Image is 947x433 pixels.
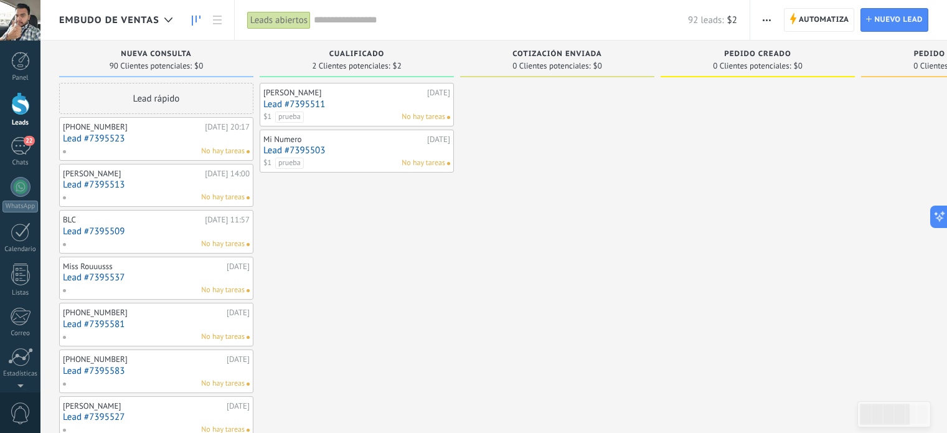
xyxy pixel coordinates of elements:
span: 92 leads: [688,14,723,26]
div: [PERSON_NAME] [63,401,224,411]
a: Lead #7395513 [63,179,250,190]
span: No hay nada asignado [247,336,250,339]
span: $0 [794,62,803,70]
div: Calendario [2,245,39,254]
div: [DATE] 20:17 [205,122,250,132]
div: Leads [2,119,39,127]
span: Nueva consulta [121,50,191,59]
span: Embudo de ventas [59,14,159,26]
span: $2 [727,14,737,26]
div: Listas [2,289,39,297]
span: No hay tareas [402,112,445,123]
div: [DATE] [427,88,450,98]
div: [DATE] [227,262,250,272]
span: No hay nada asignado [247,243,250,246]
a: Lead #7395527 [63,412,250,422]
span: No hay tareas [402,158,445,169]
div: Lead rápido [59,83,253,114]
span: prueba [275,158,304,169]
span: Automatiza [799,9,849,31]
span: $2 [393,62,402,70]
span: 0 Clientes potenciales: [512,62,590,70]
span: 0 Clientes potenciales: [713,62,791,70]
div: Mi Numero [263,135,424,145]
div: Miss Rouuusss [63,262,224,272]
span: No hay tareas [201,192,245,203]
div: Estadísticas [2,370,39,378]
a: Lead #7395581 [63,319,250,330]
span: No hay tareas [201,239,245,250]
a: Lead #7395511 [263,99,450,110]
span: No hay tareas [201,331,245,343]
div: [DATE] [227,354,250,364]
div: Correo [2,330,39,338]
div: Chats [2,159,39,167]
span: No hay tareas [201,285,245,296]
div: [DATE] [427,135,450,145]
span: Nuevo lead [874,9,923,31]
span: No hay tareas [201,378,245,389]
a: Lead #7395583 [63,366,250,376]
div: Cotización enviada [466,50,648,60]
div: Cualificado [266,50,448,60]
a: Leads [186,8,207,32]
div: Panel [2,74,39,82]
span: Pedido creado [724,50,791,59]
span: No hay nada asignado [247,383,250,386]
span: prueba [275,112,304,123]
span: $0 [194,62,203,70]
div: [DATE] 11:57 [205,215,250,225]
div: [PERSON_NAME] [63,169,202,179]
a: Lead #7395537 [63,272,250,283]
span: No hay nada asignado [247,150,250,153]
div: BLC [63,215,202,225]
div: [DATE] [227,308,250,318]
div: Pedido creado [667,50,849,60]
div: [DATE] [227,401,250,411]
span: 22 [24,136,34,146]
span: $1 [263,158,271,169]
a: Nuevo lead [860,8,928,32]
div: [DATE] 14:00 [205,169,250,179]
span: No hay nada asignado [247,429,250,432]
button: Más [758,8,776,32]
div: [PHONE_NUMBER] [63,354,224,364]
span: 90 Clientes potenciales: [110,62,192,70]
a: Lead #7395503 [263,145,450,156]
span: $1 [263,112,271,123]
a: Lead #7395523 [63,133,250,144]
span: 2 Clientes potenciales: [312,62,390,70]
a: Automatiza [784,8,855,32]
span: No hay nada asignado [247,289,250,292]
a: Lista [207,8,228,32]
span: No hay nada asignado [447,162,450,165]
a: Lead #7395509 [63,226,250,237]
span: Cualificado [329,50,385,59]
div: [PERSON_NAME] [263,88,424,98]
span: $0 [593,62,602,70]
div: Leads abiertos [247,11,311,29]
span: No hay nada asignado [447,116,450,119]
span: No hay tareas [201,146,245,157]
div: [PHONE_NUMBER] [63,308,224,318]
div: WhatsApp [2,201,38,212]
div: Nueva consulta [65,50,247,60]
span: Cotización enviada [512,50,602,59]
span: No hay nada asignado [247,196,250,199]
div: [PHONE_NUMBER] [63,122,202,132]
